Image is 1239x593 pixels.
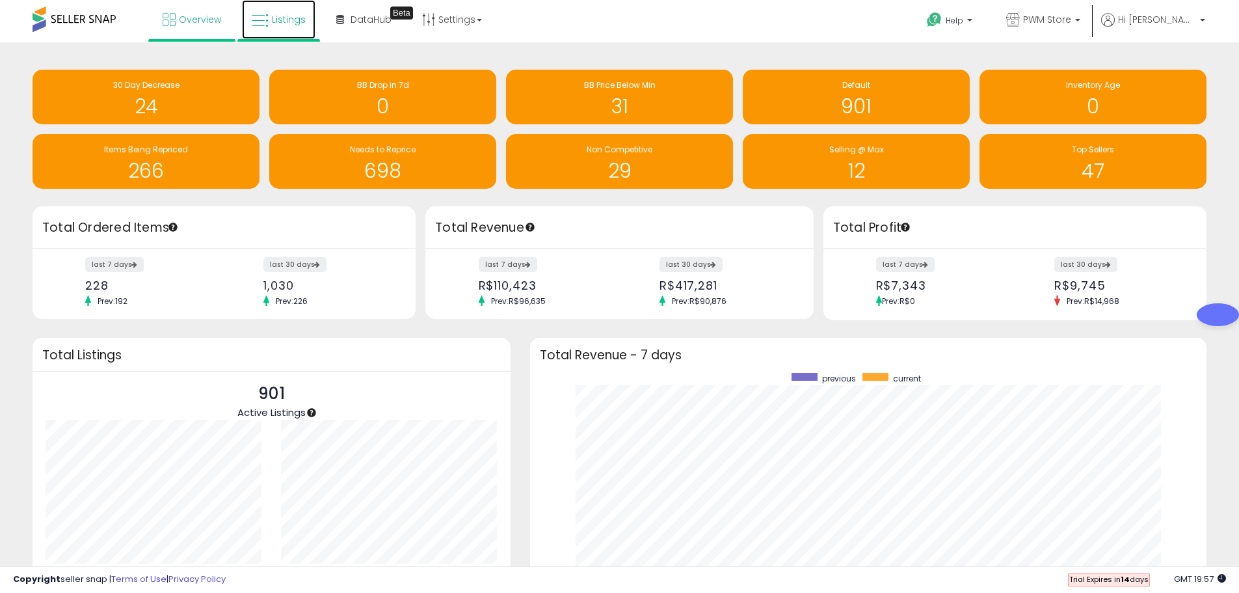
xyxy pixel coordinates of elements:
h1: 31 [513,96,726,117]
span: Non Competitive [587,144,652,155]
h1: 266 [39,160,253,182]
i: Get Help [926,12,942,28]
h1: 12 [749,160,963,182]
h1: 47 [986,160,1200,182]
label: last 7 days [876,257,935,272]
h1: 0 [986,96,1200,117]
div: 228 [85,279,215,292]
a: 30 Day Decrease 24 [33,70,260,124]
span: Hi [PERSON_NAME] [1118,13,1196,26]
p: 901 [237,381,306,406]
b: 272 [340,564,359,579]
div: Tooltip anchor [390,7,413,20]
span: 30 Day Decrease [113,79,180,90]
div: R$9,745 [1054,279,1184,292]
h3: Total Revenue - 7 days [540,350,1197,360]
a: BB Drop in 7d 0 [269,70,496,124]
span: Needs to Reprice [350,144,416,155]
label: last 7 days [479,257,537,272]
h1: 0 [276,96,490,117]
h3: Total Revenue [435,219,804,237]
span: Active Listings [237,406,306,419]
span: Prev: 192 [91,296,134,307]
h3: Total Listings [42,350,501,360]
span: Prev: R$90,876 [665,296,733,307]
div: R$417,281 [659,279,791,292]
a: Hi [PERSON_NAME] [1101,13,1205,42]
span: Prev: R$14,968 [1060,296,1126,307]
a: Terms of Use [111,573,167,585]
h1: 24 [39,96,253,117]
div: 1,030 [263,279,393,292]
a: Top Sellers 47 [979,134,1206,189]
span: BB Drop in 7d [357,79,409,90]
label: last 30 days [659,257,723,272]
b: 0 [110,564,117,579]
span: Inventory Age [1066,79,1120,90]
span: BB Price Below Min [584,79,656,90]
b: 14 [1121,574,1130,585]
span: Top Sellers [1072,144,1114,155]
h3: Total Ordered Items [42,219,406,237]
span: Default [842,79,870,90]
a: Default 901 [743,70,970,124]
b: 629 [419,564,440,579]
a: Privacy Policy [168,573,226,585]
b: 901 [185,564,202,579]
strong: Copyright [13,573,60,585]
span: Selling @ Max [829,144,884,155]
a: Selling @ Max 12 [743,134,970,189]
a: BB Price Below Min 31 [506,70,733,124]
label: last 30 days [1054,257,1117,272]
div: R$110,423 [479,279,610,292]
h1: 29 [513,160,726,182]
a: Non Competitive 29 [506,134,733,189]
span: Prev: 226 [269,296,314,307]
span: Prev: R$0 [882,296,915,307]
span: Help [946,15,963,26]
div: Tooltip anchor [899,221,911,233]
a: Help [916,2,985,42]
div: Tooltip anchor [524,221,536,233]
span: PWM Store [1023,13,1071,26]
span: Items Being Repriced [104,144,188,155]
span: Listings [272,13,306,26]
label: last 7 days [85,257,144,272]
h1: 901 [749,96,963,117]
span: DataHub [351,13,392,26]
h3: Total Profit [833,219,1197,237]
a: Inventory Age 0 [979,70,1206,124]
div: seller snap | | [13,573,226,586]
div: Tooltip anchor [306,407,317,419]
label: last 30 days [263,257,326,272]
a: Needs to Reprice 698 [269,134,496,189]
span: previous [822,373,856,384]
span: Prev: R$96,635 [485,296,552,307]
a: Items Being Repriced 266 [33,134,260,189]
span: current [893,373,921,384]
span: Trial Expires in days [1069,574,1149,585]
span: Overview [179,13,221,26]
span: 2025-10-8 19:57 GMT [1174,573,1226,585]
div: R$7,343 [876,279,1006,292]
div: Tooltip anchor [167,221,179,233]
h1: 698 [276,160,490,182]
